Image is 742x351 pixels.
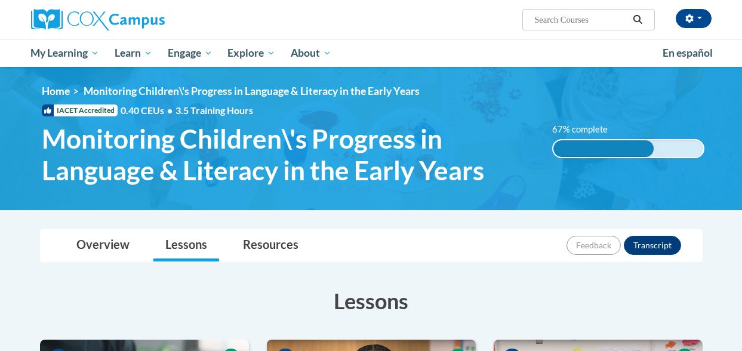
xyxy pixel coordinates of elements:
[663,47,713,59] span: En español
[624,236,681,255] button: Transcript
[655,41,721,66] a: En español
[42,104,118,116] span: IACET Accredited
[22,39,721,67] div: Main menu
[64,230,141,261] a: Overview
[115,46,152,60] span: Learn
[168,46,213,60] span: Engage
[31,9,165,30] img: Cox Campus
[283,39,339,67] a: About
[231,230,310,261] a: Resources
[121,104,176,117] span: 0.40 CEUs
[42,123,534,186] span: Monitoring Children\'s Progress in Language & Literacy in the Early Years
[31,9,246,30] a: Cox Campus
[153,230,219,261] a: Lessons
[30,46,99,60] span: My Learning
[227,46,275,60] span: Explore
[42,85,70,97] a: Home
[84,85,420,97] span: Monitoring Children\'s Progress in Language & Literacy in the Early Years
[629,13,646,27] button: Search
[676,9,712,28] button: Account Settings
[23,39,107,67] a: My Learning
[160,39,220,67] a: Engage
[220,39,283,67] a: Explore
[553,140,654,157] div: 67% complete
[533,13,629,27] input: Search Courses
[167,104,173,116] span: •
[566,236,621,255] button: Feedback
[107,39,160,67] a: Learn
[176,104,253,116] span: 3.5 Training Hours
[40,286,703,316] h3: Lessons
[291,46,331,60] span: About
[552,123,621,136] label: 67% complete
